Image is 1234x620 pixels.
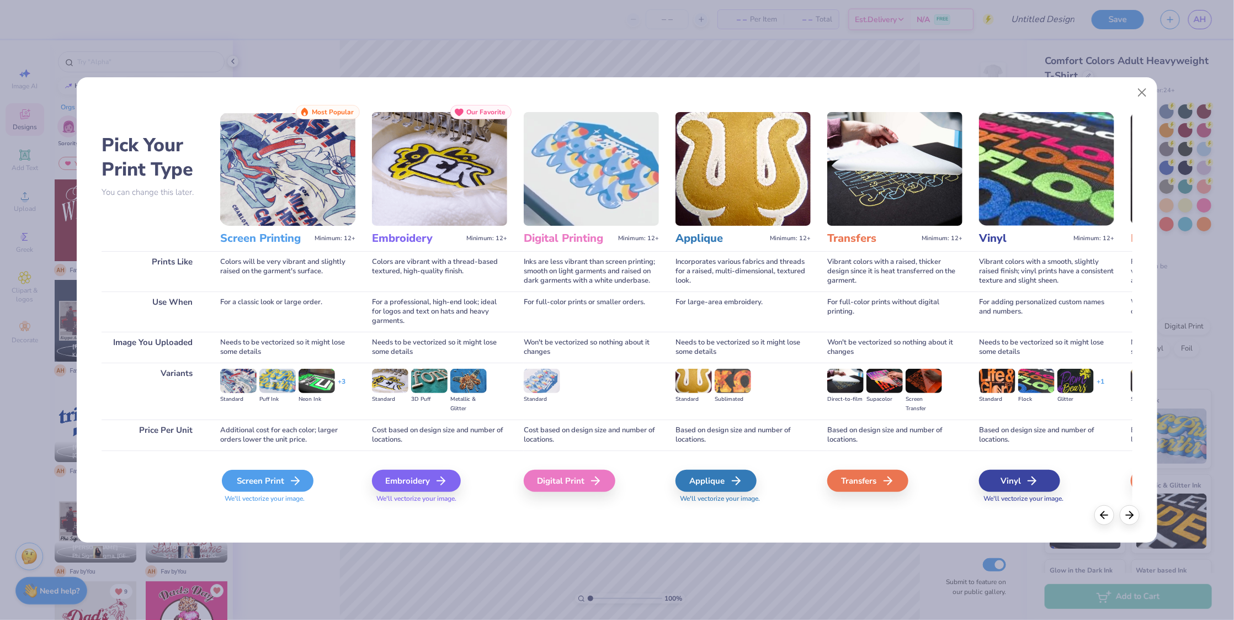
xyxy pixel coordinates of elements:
[827,395,864,404] div: Direct-to-film
[372,470,461,492] div: Embroidery
[220,251,355,292] div: Colors will be very vibrant and slightly raised on the garment's surface.
[675,420,811,451] div: Based on design size and number of locations.
[372,292,507,332] div: For a professional, high-end look; ideal for logos and text on hats and heavy garments.
[102,251,204,292] div: Prints Like
[979,112,1114,226] img: Vinyl
[675,395,712,404] div: Standard
[1073,235,1114,242] span: Minimum: 12+
[675,369,712,393] img: Standard
[675,251,811,292] div: Incorporates various fabrics and threads for a raised, multi-dimensional, textured look.
[372,420,507,451] div: Cost based on design size and number of locations.
[372,369,408,393] img: Standard
[1018,369,1055,393] img: Flock
[259,395,296,404] div: Puff Ink
[220,395,257,404] div: Standard
[299,395,335,404] div: Neon Ink
[220,292,355,332] div: For a classic look or large order.
[675,231,765,246] h3: Applique
[372,494,507,504] span: We'll vectorize your image.
[102,332,204,363] div: Image You Uploaded
[299,369,335,393] img: Neon Ink
[906,369,942,393] img: Screen Transfer
[979,395,1015,404] div: Standard
[315,235,355,242] span: Minimum: 12+
[524,112,659,226] img: Digital Printing
[979,231,1069,246] h3: Vinyl
[979,292,1114,332] div: For adding personalized custom names and numbers.
[979,251,1114,292] div: Vibrant colors with a smooth, slightly raised finish; vinyl prints have a consistent texture and ...
[372,112,507,226] img: Embroidery
[372,332,507,363] div: Needs to be vectorized so it might lose some details
[827,251,962,292] div: Vibrant colors with a raised, thicker design since it is heat transferred on the garment.
[411,369,448,393] img: 3D Puff
[102,420,204,451] div: Price Per Unit
[524,369,560,393] img: Standard
[1131,395,1167,404] div: Standard
[675,494,811,504] span: We'll vectorize your image.
[524,332,659,363] div: Won't be vectorized so nothing about it changes
[372,251,507,292] div: Colors are vibrant with a thread-based textured, high-quality finish.
[979,494,1114,504] span: We'll vectorize your image.
[827,292,962,332] div: For full-color prints without digital printing.
[827,369,864,393] img: Direct-to-film
[372,231,462,246] h3: Embroidery
[1097,377,1104,396] div: + 1
[220,332,355,363] div: Needs to be vectorized so it might lose some details
[450,395,487,414] div: Metallic & Glitter
[220,112,355,226] img: Screen Printing
[827,420,962,451] div: Based on design size and number of locations.
[1057,395,1094,404] div: Glitter
[220,369,257,393] img: Standard
[675,292,811,332] div: For large-area embroidery.
[1018,395,1055,404] div: Flock
[1057,369,1094,393] img: Glitter
[979,332,1114,363] div: Needs to be vectorized so it might lose some details
[675,112,811,226] img: Applique
[411,395,448,404] div: 3D Puff
[922,235,962,242] span: Minimum: 12+
[338,377,345,396] div: + 3
[524,395,560,404] div: Standard
[715,395,751,404] div: Sublimated
[618,235,659,242] span: Minimum: 12+
[524,420,659,451] div: Cost based on design size and number of locations.
[675,332,811,363] div: Needs to be vectorized so it might lose some details
[102,133,204,182] h2: Pick Your Print Type
[1131,369,1167,393] img: Standard
[466,235,507,242] span: Minimum: 12+
[524,292,659,332] div: For full-color prints or smaller orders.
[524,231,614,246] h3: Digital Printing
[827,112,962,226] img: Transfers
[827,470,908,492] div: Transfers
[866,369,903,393] img: Supacolor
[770,235,811,242] span: Minimum: 12+
[675,470,757,492] div: Applique
[524,251,659,292] div: Inks are less vibrant than screen printing; smooth on light garments and raised on dark garments ...
[827,231,917,246] h3: Transfers
[222,470,313,492] div: Screen Print
[102,363,204,420] div: Variants
[1131,470,1212,492] div: Foil
[979,420,1114,451] div: Based on design size and number of locations.
[220,494,355,504] span: We'll vectorize your image.
[102,188,204,197] p: You can change this later.
[259,369,296,393] img: Puff Ink
[524,470,615,492] div: Digital Print
[866,395,903,404] div: Supacolor
[372,395,408,404] div: Standard
[1132,82,1153,103] button: Close
[312,108,354,116] span: Most Popular
[220,231,310,246] h3: Screen Printing
[1131,231,1221,246] h3: Foil
[220,420,355,451] div: Additional cost for each color; larger orders lower the unit price.
[102,292,204,332] div: Use When
[466,108,506,116] span: Our Favorite
[979,369,1015,393] img: Standard
[906,395,942,414] div: Screen Transfer
[827,332,962,363] div: Won't be vectorized so nothing about it changes
[715,369,751,393] img: Sublimated
[450,369,487,393] img: Metallic & Glitter
[979,470,1060,492] div: Vinyl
